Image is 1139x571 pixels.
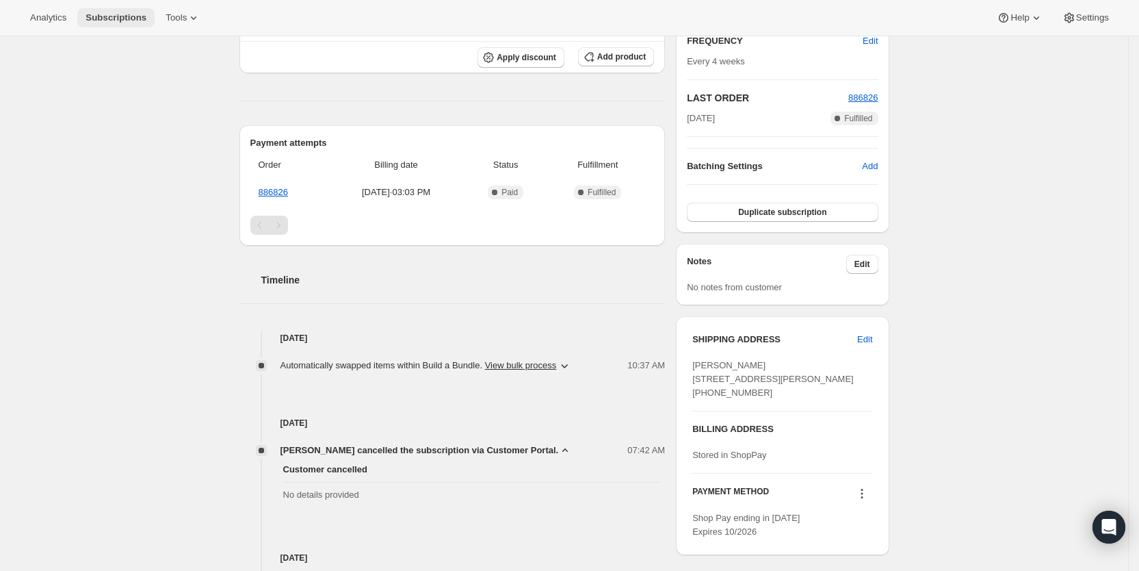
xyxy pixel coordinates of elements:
[283,463,660,477] span: Customer cancelled
[497,52,556,63] span: Apply discount
[857,333,872,346] span: Edit
[687,255,846,274] h3: Notes
[854,30,886,52] button: Edit
[157,8,209,27] button: Tools
[687,34,863,48] h2: FREQUENCY
[261,273,666,287] h2: Timeline
[692,333,857,346] h3: SHIPPING ADDRESS
[687,282,782,292] span: No notes from customer
[280,359,557,372] span: Automatically swapped items within Build a Bundle .
[849,329,880,351] button: Edit
[854,155,886,177] button: Add
[848,91,878,105] button: 886826
[250,136,655,150] h2: Payment attempts
[687,112,715,125] span: [DATE]
[1092,511,1125,544] div: Open Intercom Messenger
[283,488,660,502] span: No details provided
[330,186,462,199] span: [DATE] · 03:03 PM
[250,216,655,235] nav: Pagination
[862,160,878,173] span: Add
[239,551,666,565] h4: [DATE]
[597,51,646,62] span: Add product
[22,8,75,27] button: Analytics
[77,8,155,27] button: Subscriptions
[485,360,557,370] button: View bulk process
[846,255,878,274] button: Edit
[692,360,854,398] span: [PERSON_NAME] [STREET_ADDRESS][PERSON_NAME] [PHONE_NUMBER]
[272,355,580,377] button: Automatically swapped items within Build a Bundle. View bulk process
[1054,8,1117,27] button: Settings
[692,486,769,505] h3: PAYMENT METHOD
[477,47,564,68] button: Apply discount
[692,450,766,460] span: Stored in ShopPay
[280,444,573,457] button: [PERSON_NAME] cancelled the subscription via Customer Portal.
[501,187,518,198] span: Paid
[259,187,288,197] a: 886826
[1010,12,1029,23] span: Help
[1076,12,1109,23] span: Settings
[627,359,665,372] span: 10:37 AM
[692,513,800,537] span: Shop Pay ending in [DATE] Expires 10/2026
[627,444,665,457] span: 07:42 AM
[86,12,146,23] span: Subscriptions
[166,12,187,23] span: Tools
[588,187,616,198] span: Fulfilled
[30,12,66,23] span: Analytics
[280,444,559,457] span: [PERSON_NAME] cancelled the subscription via Customer Portal.
[330,158,462,172] span: Billing date
[738,207,826,218] span: Duplicate subscription
[989,8,1051,27] button: Help
[549,158,646,172] span: Fulfillment
[687,203,878,222] button: Duplicate subscription
[239,416,666,430] h4: [DATE]
[863,34,878,48] span: Edit
[470,158,541,172] span: Status
[250,150,327,180] th: Order
[844,113,872,124] span: Fulfilled
[854,259,870,270] span: Edit
[687,160,862,173] h6: Batching Settings
[578,47,654,66] button: Add product
[687,56,745,66] span: Every 4 weeks
[687,91,848,105] h2: LAST ORDER
[848,92,878,103] a: 886826
[239,331,666,345] h4: [DATE]
[692,422,872,436] h3: BILLING ADDRESS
